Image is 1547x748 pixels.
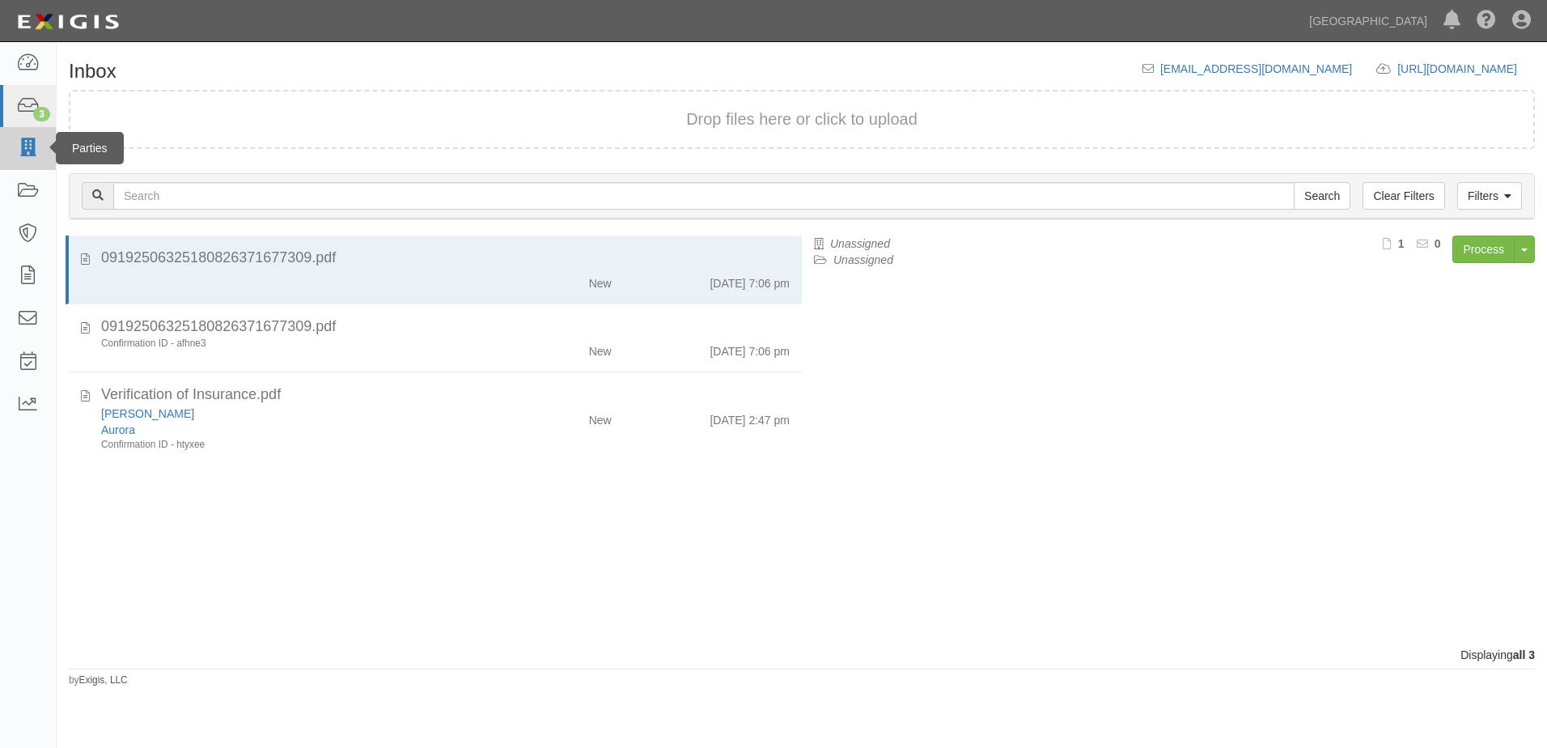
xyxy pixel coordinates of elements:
[101,438,493,452] div: Confirmation ID - htyxee
[101,422,493,438] div: Aurora
[101,406,493,422] div: Jason Wells
[589,269,612,291] div: New
[101,337,493,351] div: Confirmation ID - afhne3
[710,337,790,359] div: [DATE] 7:06 pm
[1452,236,1515,263] a: Process
[12,7,124,36] img: logo-5460c22ac91f19d4615b14bd174203de0afe785f0fc80cf4dbbc73dc1793850b.png
[710,406,790,428] div: [DATE] 2:47 pm
[101,248,790,269] div: 09192506325180826371677309.pdf
[589,406,612,428] div: New
[101,407,194,420] a: [PERSON_NAME]
[56,132,124,164] div: Parties
[1363,182,1444,210] a: Clear Filters
[833,253,893,266] a: Unassigned
[686,108,918,131] button: Drop files here or click to upload
[1397,62,1535,75] a: [URL][DOMAIN_NAME]
[79,674,128,686] a: Exigis, LLC
[1294,182,1350,210] input: Search
[1160,62,1352,75] a: [EMAIL_ADDRESS][DOMAIN_NAME]
[113,182,1295,210] input: Search
[101,423,135,436] a: Aurora
[1477,11,1496,31] i: Help Center - Complianz
[1398,237,1405,250] b: 1
[1435,237,1441,250] b: 0
[830,237,890,250] a: Unassigned
[57,647,1547,663] div: Displaying
[1457,182,1522,210] a: Filters
[69,674,128,687] small: by
[101,385,790,406] div: Verification of Insurance.pdf
[101,317,790,338] div: 09192506325180826371677309.pdf
[589,337,612,359] div: New
[69,61,117,82] h1: Inbox
[1513,648,1535,661] b: all 3
[33,107,50,121] div: 3
[1301,5,1435,37] a: [GEOGRAPHIC_DATA]
[710,269,790,291] div: [DATE] 7:06 pm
